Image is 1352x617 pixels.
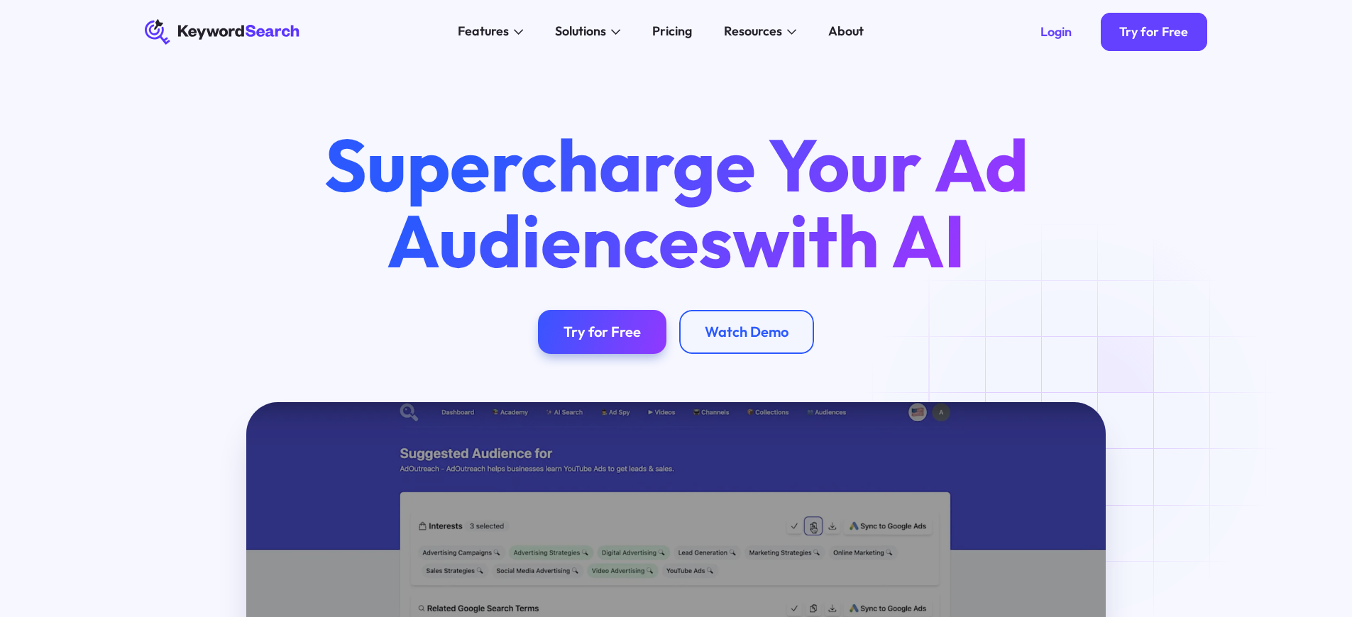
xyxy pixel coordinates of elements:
div: About [828,22,864,41]
div: Features [458,22,509,41]
a: Pricing [643,19,702,45]
div: Login [1040,24,1072,40]
h1: Supercharge Your Ad Audiences [294,127,1057,277]
div: Try for Free [1119,24,1188,40]
div: Solutions [555,22,606,41]
a: Try for Free [1101,13,1208,51]
a: Try for Free [538,310,666,355]
a: Login [1021,13,1091,51]
span: with AI [732,194,965,287]
div: Resources [724,22,782,41]
div: Pricing [652,22,692,41]
div: Try for Free [564,323,641,340]
a: About [819,19,874,45]
div: Watch Demo [705,323,788,340]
